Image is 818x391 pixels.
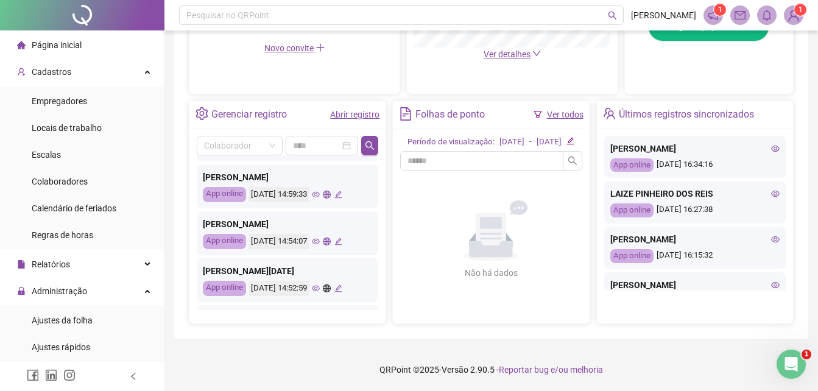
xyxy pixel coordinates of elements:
[603,107,616,120] span: team
[534,110,542,119] span: filter
[334,238,342,245] span: edit
[761,10,772,21] span: bell
[777,350,806,379] iframe: Intercom live chat
[17,67,26,76] span: user-add
[566,137,574,145] span: edit
[608,11,617,20] span: search
[537,136,562,149] div: [DATE]
[365,141,375,150] span: search
[32,177,88,186] span: Colaboradores
[316,43,325,52] span: plus
[610,203,654,217] div: App online
[330,110,379,119] a: Abrir registro
[407,136,495,149] div: Período de visualização:
[203,171,372,184] div: [PERSON_NAME]
[435,266,547,280] div: Não há dados
[203,234,246,249] div: App online
[799,5,803,14] span: 1
[249,234,309,249] div: [DATE] 14:54:07
[32,286,87,296] span: Administração
[32,150,61,160] span: Escalas
[32,123,102,133] span: Locais de trabalho
[802,350,811,359] span: 1
[499,365,603,375] span: Reportar bug e/ou melhoria
[399,107,412,120] span: file-text
[32,315,93,325] span: Ajustes da folha
[714,4,726,16] sup: 1
[32,342,90,352] span: Ajustes rápidos
[442,365,468,375] span: Versão
[323,191,331,199] span: global
[631,9,696,22] span: [PERSON_NAME]
[484,49,531,59] span: Ver detalhes
[771,281,780,289] span: eye
[610,203,780,217] div: [DATE] 16:27:38
[718,5,722,14] span: 1
[499,136,524,149] div: [DATE]
[264,43,325,53] span: Novo convite
[323,238,331,245] span: global
[32,203,116,213] span: Calendário de feriados
[17,40,26,49] span: home
[17,286,26,295] span: lock
[610,233,780,246] div: [PERSON_NAME]
[708,10,719,21] span: notification
[211,104,287,125] div: Gerenciar registro
[771,144,780,153] span: eye
[334,191,342,199] span: edit
[484,49,541,59] a: Ver detalhes down
[203,187,246,202] div: App online
[32,230,93,240] span: Regras de horas
[203,281,246,296] div: App online
[619,104,754,125] div: Últimos registros sincronizados
[312,238,320,245] span: eye
[32,96,87,106] span: Empregadores
[32,259,70,269] span: Relatórios
[610,249,654,263] div: App online
[610,249,780,263] div: [DATE] 16:15:32
[312,191,320,199] span: eye
[312,284,320,292] span: eye
[203,264,372,278] div: [PERSON_NAME][DATE]
[547,110,584,119] a: Ver todos
[532,49,541,58] span: down
[735,10,746,21] span: mail
[45,369,57,381] span: linkedin
[771,235,780,244] span: eye
[129,372,138,381] span: left
[32,40,82,50] span: Página inicial
[203,217,372,231] div: [PERSON_NAME]
[334,284,342,292] span: edit
[785,6,803,24] img: 89704
[610,158,780,172] div: [DATE] 16:34:16
[27,369,39,381] span: facebook
[610,158,654,172] div: App online
[17,259,26,268] span: file
[610,142,780,155] div: [PERSON_NAME]
[610,187,780,200] div: LAIZE PINHEIRO DOS REIS
[415,104,485,125] div: Folhas de ponto
[610,278,780,292] div: [PERSON_NAME]
[794,4,806,16] sup: Atualize o seu contato no menu Meus Dados
[323,284,331,292] span: global
[249,187,309,202] div: [DATE] 14:59:33
[32,67,71,77] span: Cadastros
[196,107,208,120] span: setting
[164,348,818,391] footer: QRPoint © 2025 - 2.90.5 -
[63,369,76,381] span: instagram
[529,136,532,149] div: -
[568,156,577,166] span: search
[249,281,309,296] div: [DATE] 14:52:59
[771,189,780,198] span: eye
